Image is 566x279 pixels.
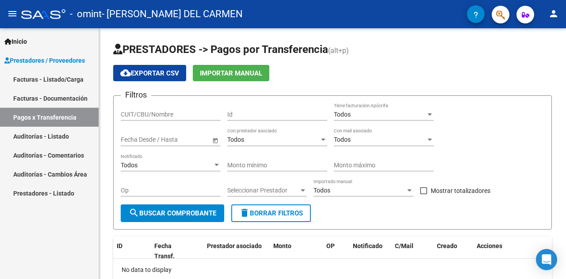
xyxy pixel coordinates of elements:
span: PRESTADORES -> Pagos por Transferencia [113,43,328,56]
span: Fecha Transf. [154,242,175,260]
datatable-header-cell: Prestador asociado [203,237,270,266]
span: Prestadores / Proveedores [4,56,85,65]
span: Todos [227,136,244,143]
span: Inicio [4,37,27,46]
span: Acciones [477,242,502,249]
span: - [PERSON_NAME] DEL CARMEN [102,4,243,24]
div: Open Intercom Messenger [536,249,557,270]
span: OP [326,242,335,249]
datatable-header-cell: OP [323,237,349,266]
span: Buscar Comprobante [129,209,216,217]
span: Notificado [353,242,382,249]
datatable-header-cell: Fecha Transf. [151,237,191,266]
span: Importar Manual [200,69,262,77]
datatable-header-cell: Notificado [349,237,391,266]
span: Mostrar totalizadores [431,185,490,196]
input: Fecha fin [161,136,204,143]
datatable-header-cell: Monto [270,237,323,266]
span: Seleccionar Prestador [227,187,299,194]
span: Todos [314,187,330,194]
span: Todos [334,136,351,143]
span: Todos [334,111,351,118]
mat-icon: cloud_download [120,68,131,78]
span: Monto [273,242,291,249]
datatable-header-cell: Creado [433,237,473,266]
span: (alt+p) [328,46,349,55]
span: Borrar Filtros [239,209,303,217]
button: Exportar CSV [113,65,186,81]
span: - omint [70,4,102,24]
span: Exportar CSV [120,69,179,77]
mat-icon: delete [239,207,250,218]
datatable-header-cell: ID [113,237,151,266]
mat-icon: person [548,8,559,19]
input: Fecha inicio [121,136,153,143]
span: ID [117,242,122,249]
mat-icon: menu [7,8,18,19]
span: Prestador asociado [207,242,262,249]
datatable-header-cell: Acciones [473,237,553,266]
span: Todos [121,162,138,169]
mat-icon: search [129,207,139,218]
button: Buscar Comprobante [121,204,224,222]
h3: Filtros [121,89,151,101]
span: C/Mail [395,242,413,249]
datatable-header-cell: C/Mail [391,237,433,266]
button: Open calendar [210,136,220,145]
button: Importar Manual [193,65,269,81]
span: Creado [437,242,457,249]
button: Borrar Filtros [231,204,311,222]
